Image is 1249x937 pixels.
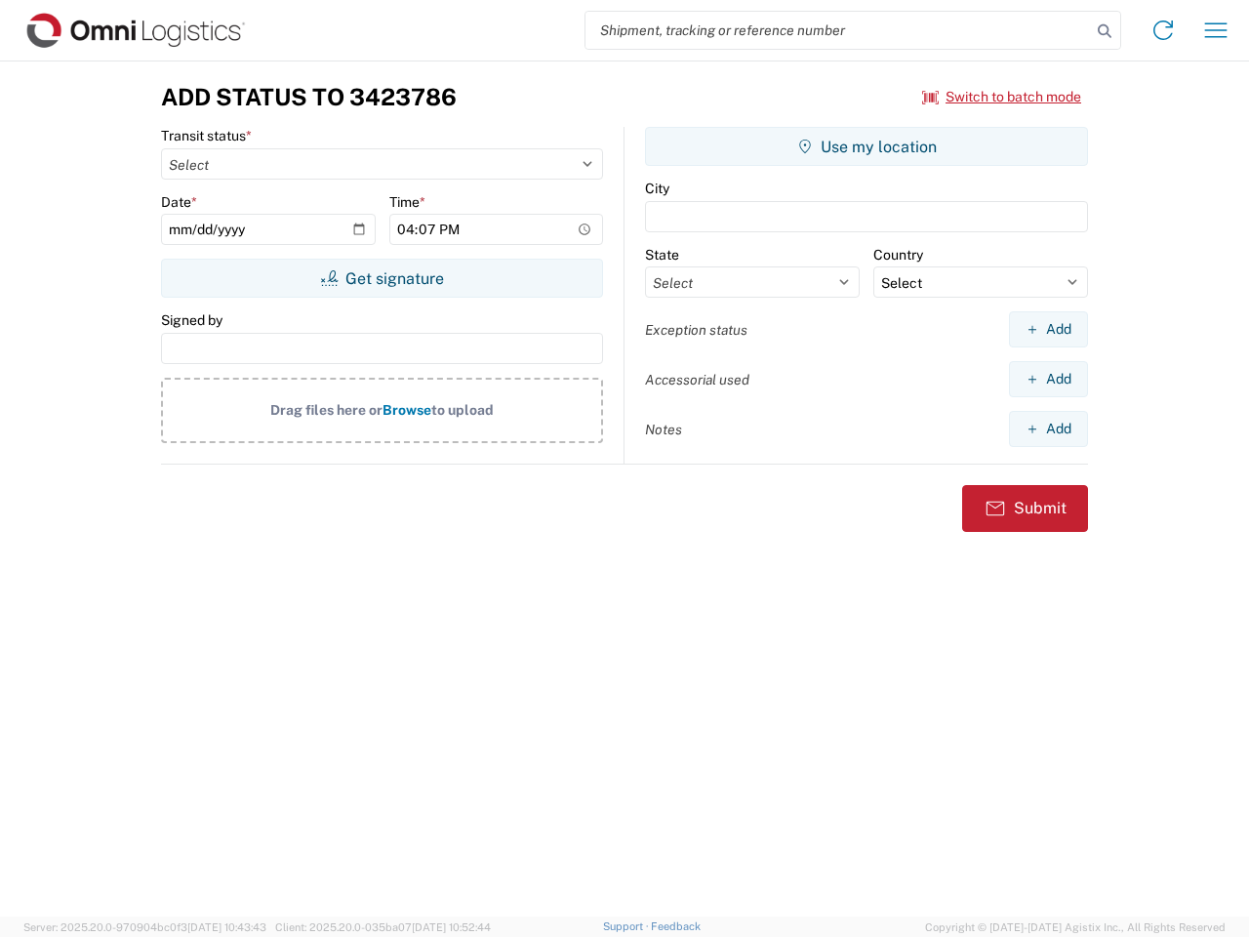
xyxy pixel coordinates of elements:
[603,920,652,932] a: Support
[645,246,679,264] label: State
[275,921,491,933] span: Client: 2025.20.0-035ba07
[645,421,682,438] label: Notes
[161,83,457,111] h3: Add Status to 3423786
[585,12,1091,49] input: Shipment, tracking or reference number
[925,918,1226,936] span: Copyright © [DATE]-[DATE] Agistix Inc., All Rights Reserved
[23,921,266,933] span: Server: 2025.20.0-970904bc0f3
[161,311,222,329] label: Signed by
[651,920,701,932] a: Feedback
[161,259,603,298] button: Get signature
[1009,361,1088,397] button: Add
[873,246,923,264] label: Country
[161,193,197,211] label: Date
[645,180,669,197] label: City
[389,193,425,211] label: Time
[645,371,749,388] label: Accessorial used
[922,81,1081,113] button: Switch to batch mode
[962,485,1088,532] button: Submit
[187,921,266,933] span: [DATE] 10:43:43
[412,921,491,933] span: [DATE] 10:52:44
[1009,311,1088,347] button: Add
[161,127,252,144] label: Transit status
[431,402,494,418] span: to upload
[645,321,747,339] label: Exception status
[383,402,431,418] span: Browse
[1009,411,1088,447] button: Add
[270,402,383,418] span: Drag files here or
[645,127,1088,166] button: Use my location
